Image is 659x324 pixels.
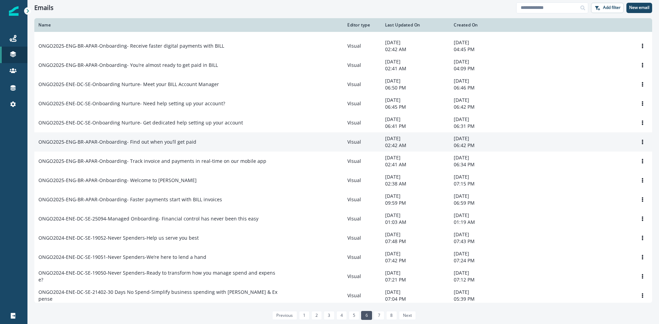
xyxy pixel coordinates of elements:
[385,154,446,161] p: [DATE]
[385,77,446,84] p: [DATE]
[343,190,381,209] td: Visual
[347,22,377,28] div: Editor type
[385,104,446,110] p: 06:45 PM
[454,296,514,302] p: 05:39 PM
[637,98,648,109] button: Options
[38,100,225,107] p: ONGO2025-ENE-DC-SE-Onboarding Nurture- Need help setting up your account?
[34,190,652,209] a: ONGO2025-ENG-BR-APAR-Onboarding- Faster payments start with BILL invoicesVisual[DATE]09:59 PM[DAT...
[38,22,339,28] div: Name
[385,238,446,245] p: 07:48 PM
[38,254,206,261] p: ONGO2024-ENE-DC-SE-19051-Never Spenders-We’re here to lend a hand
[454,46,514,53] p: 04:45 PM
[454,180,514,187] p: 07:15 PM
[385,276,446,283] p: 07:21 PM
[385,58,446,65] p: [DATE]
[34,4,54,12] h1: Emails
[454,22,514,28] div: Created On
[637,41,648,51] button: Options
[343,36,381,56] td: Visual
[385,296,446,302] p: 07:04 PM
[38,177,197,184] p: ONGO2025-ENG-BR-APAR-Onboarding- Welcome to [PERSON_NAME]
[343,286,381,305] td: Visual
[454,123,514,130] p: 06:31 PM
[34,75,652,94] a: ONGO2025-ENE-DC-SE-Onboarding Nurture- Meet your BILL Account ManagerVisual[DATE]06:50 PM[DATE]06...
[637,137,648,147] button: Options
[454,200,514,206] p: 06:59 PM
[343,56,381,75] td: Visual
[386,311,397,320] a: Page 8
[38,139,196,145] p: ONGO2025-ENG-BR-APAR-Onboarding- Find out when you’ll get paid
[385,193,446,200] p: [DATE]
[385,173,446,180] p: [DATE]
[454,250,514,257] p: [DATE]
[454,289,514,296] p: [DATE]
[38,289,279,302] p: ONGO2024-ENE-DC-SE-21402-30 Days No Spend-Simplify business spending with [PERSON_NAME] & Expense
[637,290,648,301] button: Options
[385,116,446,123] p: [DATE]
[454,39,514,46] p: [DATE]
[454,116,514,123] p: [DATE]
[34,171,652,190] a: ONGO2025-ENG-BR-APAR-Onboarding- Welcome to [PERSON_NAME]Visual[DATE]02:38 AM[DATE]07:15 PMOptions
[637,271,648,281] button: Options
[343,94,381,113] td: Visual
[637,214,648,224] button: Options
[270,311,416,320] ul: Pagination
[454,154,514,161] p: [DATE]
[454,238,514,245] p: 07:43 PM
[38,215,258,222] p: ONGO2024-ENE-DC-SE-25094-Managed Onboarding- Financial control has never been this easy
[385,200,446,206] p: 09:59 PM
[34,56,652,75] a: ONGO2025-ENG-BR-APAR-Onboarding- You’re almost ready to get paid in BILLVisual[DATE]02:41 AM[DATE...
[38,235,199,241] p: ONGO2024-ENE-DC-SE-19052-Never Spenders-Help us serve you best
[454,161,514,168] p: 06:34 PM
[637,233,648,243] button: Options
[385,46,446,53] p: 02:42 AM
[374,311,384,320] a: Page 7
[385,180,446,187] p: 02:38 AM
[385,65,446,72] p: 02:41 AM
[343,171,381,190] td: Visual
[454,219,514,226] p: 01:19 AM
[454,276,514,283] p: 07:12 PM
[385,142,446,149] p: 02:42 AM
[637,60,648,70] button: Options
[385,269,446,276] p: [DATE]
[454,142,514,149] p: 06:42 PM
[34,94,652,113] a: ONGO2025-ENE-DC-SE-Onboarding Nurture- Need help setting up your account?Visual[DATE]06:45 PM[DAT...
[38,269,279,283] p: ONGO2024-ENE-DC-SE-19050-Never Spenders-Ready to transform how you manage spend and expense?
[343,152,381,171] td: Visual
[454,77,514,84] p: [DATE]
[385,39,446,46] p: [DATE]
[38,158,266,165] p: ONGO2025-ENG-BR-APAR-Onboarding- Track invoice and payments in real-time on our mobile app
[343,267,381,286] td: Visual
[343,228,381,248] td: Visual
[454,84,514,91] p: 06:46 PM
[385,135,446,142] p: [DATE]
[336,311,347,320] a: Page 4
[454,193,514,200] p: [DATE]
[34,267,652,286] a: ONGO2024-ENE-DC-SE-19050-Never Spenders-Ready to transform how you manage spend and expense?Visua...
[399,311,416,320] a: Next page
[343,113,381,132] td: Visual
[361,311,372,320] a: Page 6 is your current page
[299,311,310,320] a: Page 1
[385,231,446,238] p: [DATE]
[385,250,446,257] p: [DATE]
[637,118,648,128] button: Options
[272,311,297,320] a: Previous page
[637,175,648,185] button: Options
[34,152,652,171] a: ONGO2025-ENG-BR-APAR-Onboarding- Track invoice and payments in real-time on our mobile appVisual[...
[9,6,19,16] img: Inflection
[637,79,648,89] button: Options
[343,248,381,267] td: Visual
[454,231,514,238] p: [DATE]
[34,228,652,248] a: ONGO2024-ENE-DC-SE-19052-Never Spenders-Help us serve you bestVisual[DATE]07:48 PM[DATE]07:43 PMO...
[454,58,514,65] p: [DATE]
[591,3,624,13] button: Add filter
[637,252,648,262] button: Options
[34,36,652,56] a: ONGO2025-ENG-BR-APAR-Onboarding- Receive faster digital payments with BILLVisual[DATE]02:42 AM[DA...
[311,311,322,320] a: Page 2
[385,212,446,219] p: [DATE]
[385,161,446,168] p: 02:41 AM
[324,311,334,320] a: Page 3
[38,81,219,88] p: ONGO2025-ENE-DC-SE-Onboarding Nurture- Meet your BILL Account Manager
